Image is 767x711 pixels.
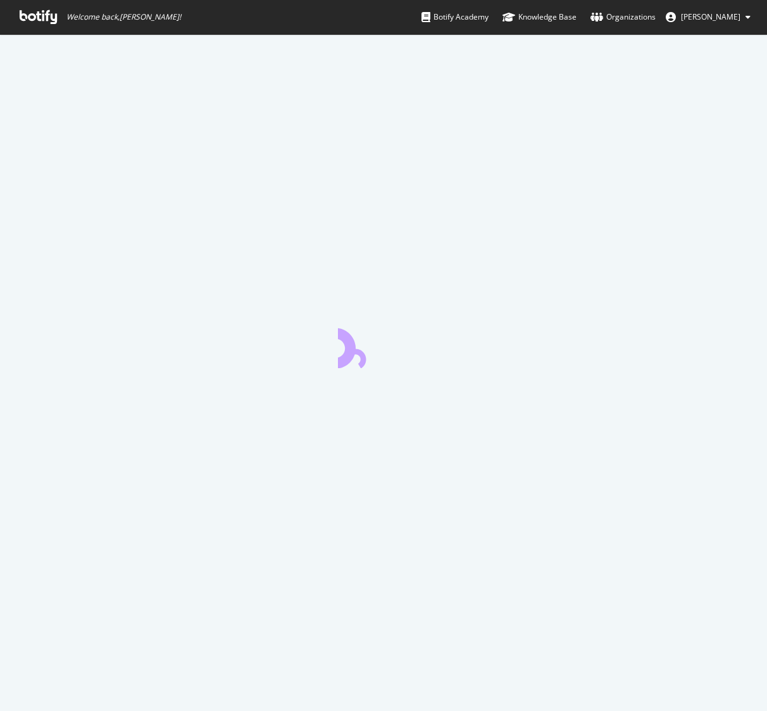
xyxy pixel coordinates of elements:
[66,12,181,22] span: Welcome back, [PERSON_NAME] !
[502,11,577,23] div: Knowledge Base
[590,11,656,23] div: Organizations
[656,7,761,27] button: [PERSON_NAME]
[681,11,740,22] span: Chris Douglas
[421,11,489,23] div: Botify Academy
